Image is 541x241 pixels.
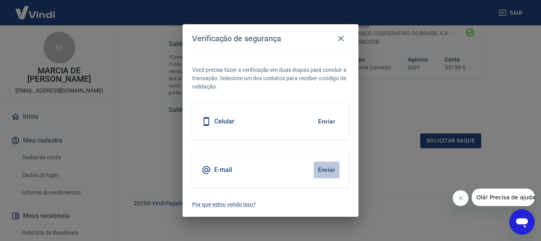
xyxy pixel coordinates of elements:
iframe: Fechar mensagem [453,190,469,206]
p: Você precisa fazer a verificação em duas etapas para concluir a transação. Selecione um dos conta... [192,66,349,91]
a: Por que estou vendo isso? [192,201,349,209]
h4: Verificação de segurança [192,34,281,43]
h5: Celular [214,118,234,125]
span: Olá! Precisa de ajuda? [5,6,67,12]
h5: E-mail [214,166,232,174]
iframe: Botão para abrir a janela de mensagens [509,209,535,235]
iframe: Mensagem da empresa [472,189,535,206]
button: Enviar [314,113,339,130]
button: Enviar [314,162,339,178]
